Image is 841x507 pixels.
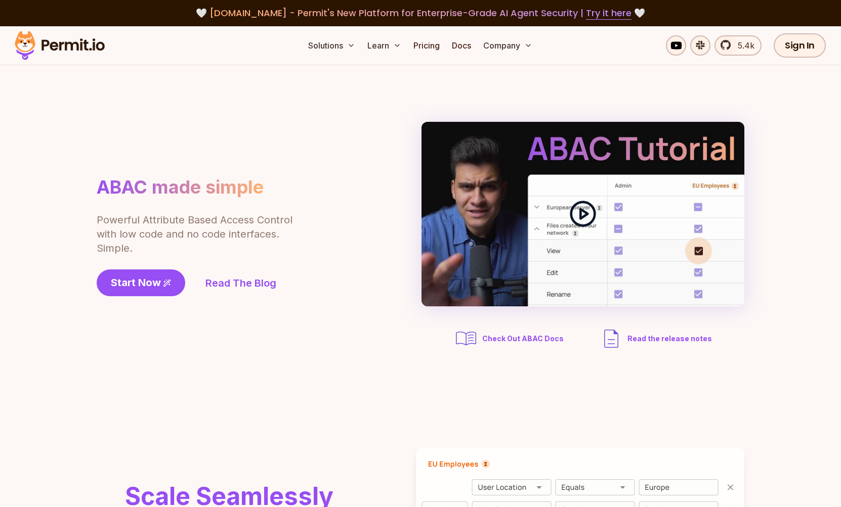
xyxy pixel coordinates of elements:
[10,28,109,63] img: Permit logo
[732,39,754,52] span: 5.4k
[599,327,623,351] img: description
[774,33,826,58] a: Sign In
[479,35,536,56] button: Company
[205,276,276,290] a: Read The Blog
[97,269,185,296] a: Start Now
[304,35,359,56] button: Solutions
[97,213,294,255] p: Powerful Attribute Based Access Control with low code and no code interfaces. Simple.
[97,176,264,199] h1: ABAC made simple
[482,334,564,344] span: Check Out ABAC Docs
[627,334,712,344] span: Read the release notes
[454,327,567,351] a: Check Out ABAC Docs
[586,7,632,20] a: Try it here
[24,6,817,20] div: 🤍 🤍
[454,327,478,351] img: abac docs
[448,35,475,56] a: Docs
[714,35,762,56] a: 5.4k
[111,275,161,290] span: Start Now
[209,7,632,19] span: [DOMAIN_NAME] - Permit's New Platform for Enterprise-Grade AI Agent Security |
[363,35,405,56] button: Learn
[409,35,444,56] a: Pricing
[599,327,712,351] a: Read the release notes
